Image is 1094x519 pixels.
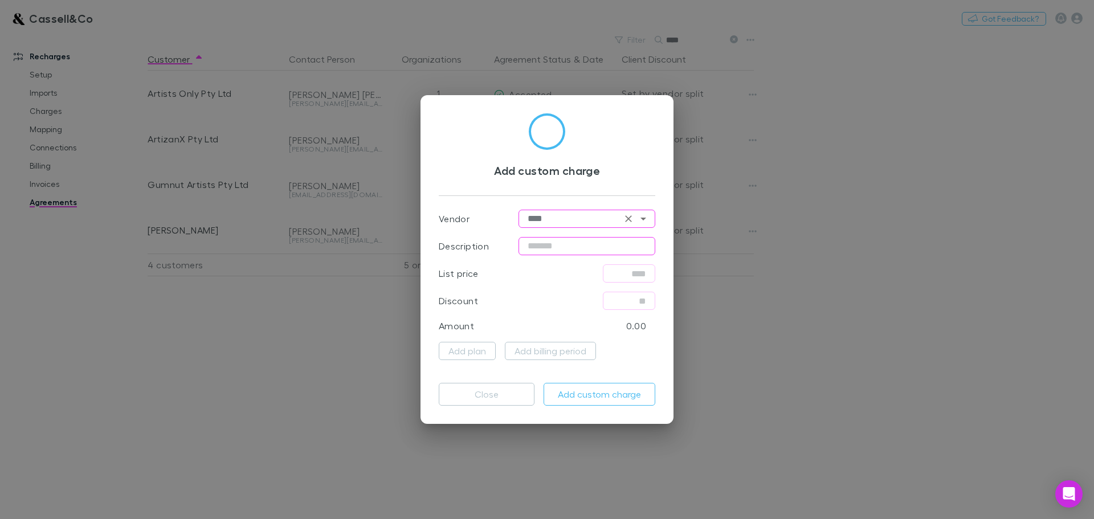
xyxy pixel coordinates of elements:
[439,267,479,280] p: List price
[1055,480,1083,508] div: Open Intercom Messenger
[439,342,496,360] button: Add plan
[439,319,474,333] p: Amount
[439,294,478,308] p: Discount
[439,239,489,253] p: Description
[635,211,651,227] button: Open
[621,211,636,227] button: Clear
[505,342,596,360] button: Add billing period
[439,383,534,406] button: Close
[626,319,646,333] p: 0.00
[439,212,470,226] p: Vendor
[439,164,655,177] h3: Add custom charge
[544,383,655,406] button: Add custom charge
